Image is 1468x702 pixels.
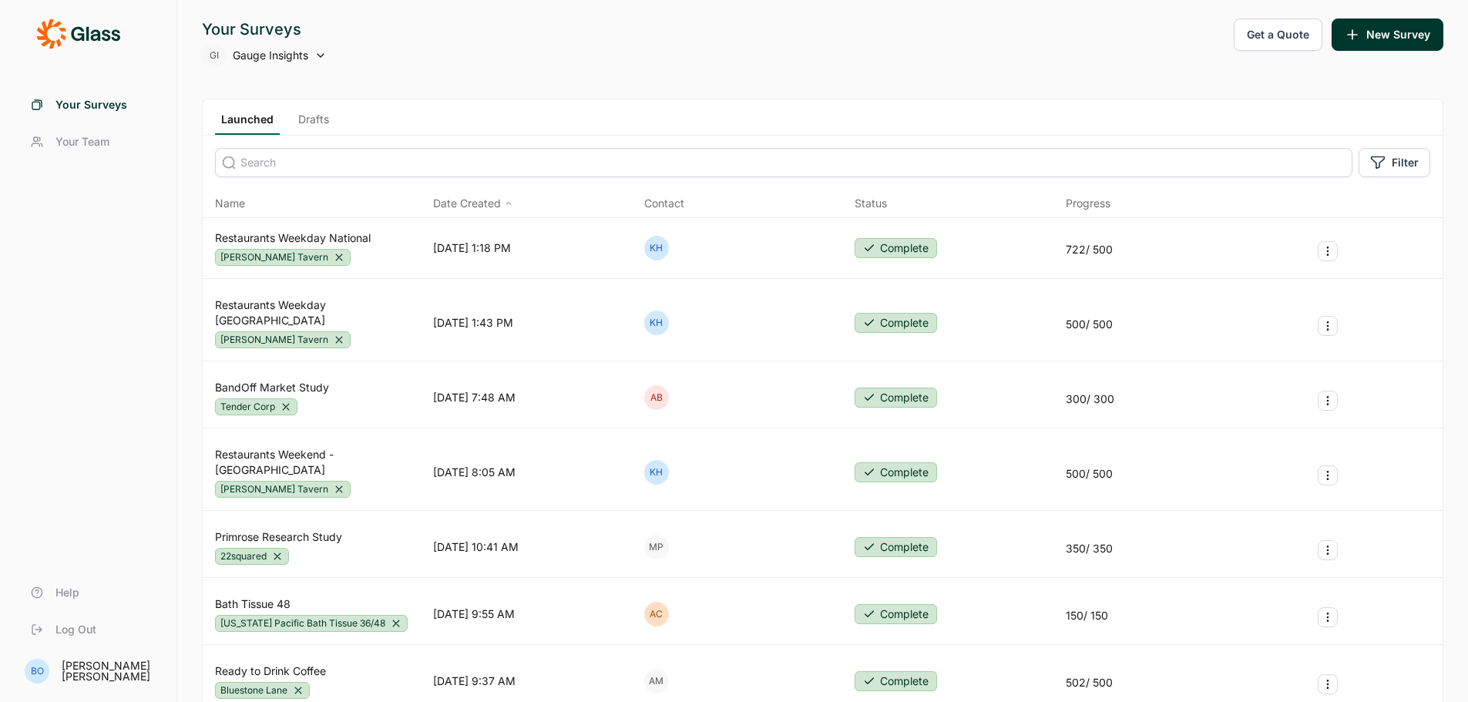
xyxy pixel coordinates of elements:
div: 22squared [215,548,289,565]
div: KH [644,236,669,260]
span: Gauge Insights [233,48,308,63]
div: [DATE] 1:18 PM [433,240,511,256]
a: Launched [215,112,280,135]
div: [DATE] 10:41 AM [433,539,519,555]
div: [PERSON_NAME] Tavern [215,249,351,266]
div: 350 / 350 [1066,541,1113,556]
div: [PERSON_NAME] Tavern [215,331,351,348]
button: Get a Quote [1234,18,1322,51]
div: Progress [1066,196,1110,211]
div: AB [644,385,669,410]
div: [DATE] 9:37 AM [433,673,516,689]
div: [PERSON_NAME] Tavern [215,481,351,498]
span: Your Team [55,134,109,149]
button: Complete [855,462,937,482]
a: Restaurants Weekend - [GEOGRAPHIC_DATA] [215,447,427,478]
div: KH [644,460,669,485]
div: [DATE] 1:43 PM [433,315,513,331]
div: Tender Corp [215,398,297,415]
button: Complete [855,238,937,258]
div: Bluestone Lane [215,682,310,699]
a: Drafts [292,112,335,135]
span: Filter [1392,155,1419,170]
div: 722 / 500 [1066,242,1113,257]
button: Survey Actions [1318,391,1338,411]
span: Your Surveys [55,97,127,113]
button: Complete [855,604,937,624]
a: Ready to Drink Coffee [215,663,326,679]
div: Status [855,196,887,211]
button: Complete [855,388,937,408]
button: Complete [855,671,937,691]
a: Restaurants Weekday National [215,230,371,246]
button: Survey Actions [1318,607,1338,627]
div: [PERSON_NAME] [PERSON_NAME] [62,660,158,682]
div: Contact [644,196,684,211]
div: BO [25,659,49,684]
div: 500 / 500 [1066,317,1113,332]
button: Survey Actions [1318,674,1338,694]
div: KH [644,311,669,335]
a: BandOff Market Study [215,380,329,395]
button: Survey Actions [1318,540,1338,560]
div: 500 / 500 [1066,466,1113,482]
div: [DATE] 8:05 AM [433,465,516,480]
button: Complete [855,313,937,333]
span: Log Out [55,622,96,637]
button: Survey Actions [1318,465,1338,485]
span: Date Created [433,196,501,211]
a: Bath Tissue 48 [215,596,408,612]
div: 150 / 150 [1066,608,1108,623]
a: Restaurants Weekday [GEOGRAPHIC_DATA] [215,297,427,328]
button: New Survey [1332,18,1443,51]
div: [US_STATE] Pacific Bath Tissue 36/48 [215,615,408,632]
div: [DATE] 9:55 AM [433,606,515,622]
button: Survey Actions [1318,316,1338,336]
div: 300 / 300 [1066,391,1114,407]
div: 502 / 500 [1066,675,1113,690]
div: GI [202,43,227,68]
div: [DATE] 7:48 AM [433,390,516,405]
input: Search [215,148,1352,177]
div: MP [644,535,669,559]
div: AM [644,669,669,694]
button: Filter [1359,148,1430,177]
div: Your Surveys [202,18,327,40]
a: Primrose Research Study [215,529,342,545]
span: Name [215,196,245,211]
span: Help [55,585,79,600]
div: AC [644,602,669,626]
button: Complete [855,537,937,557]
button: Survey Actions [1318,241,1338,261]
